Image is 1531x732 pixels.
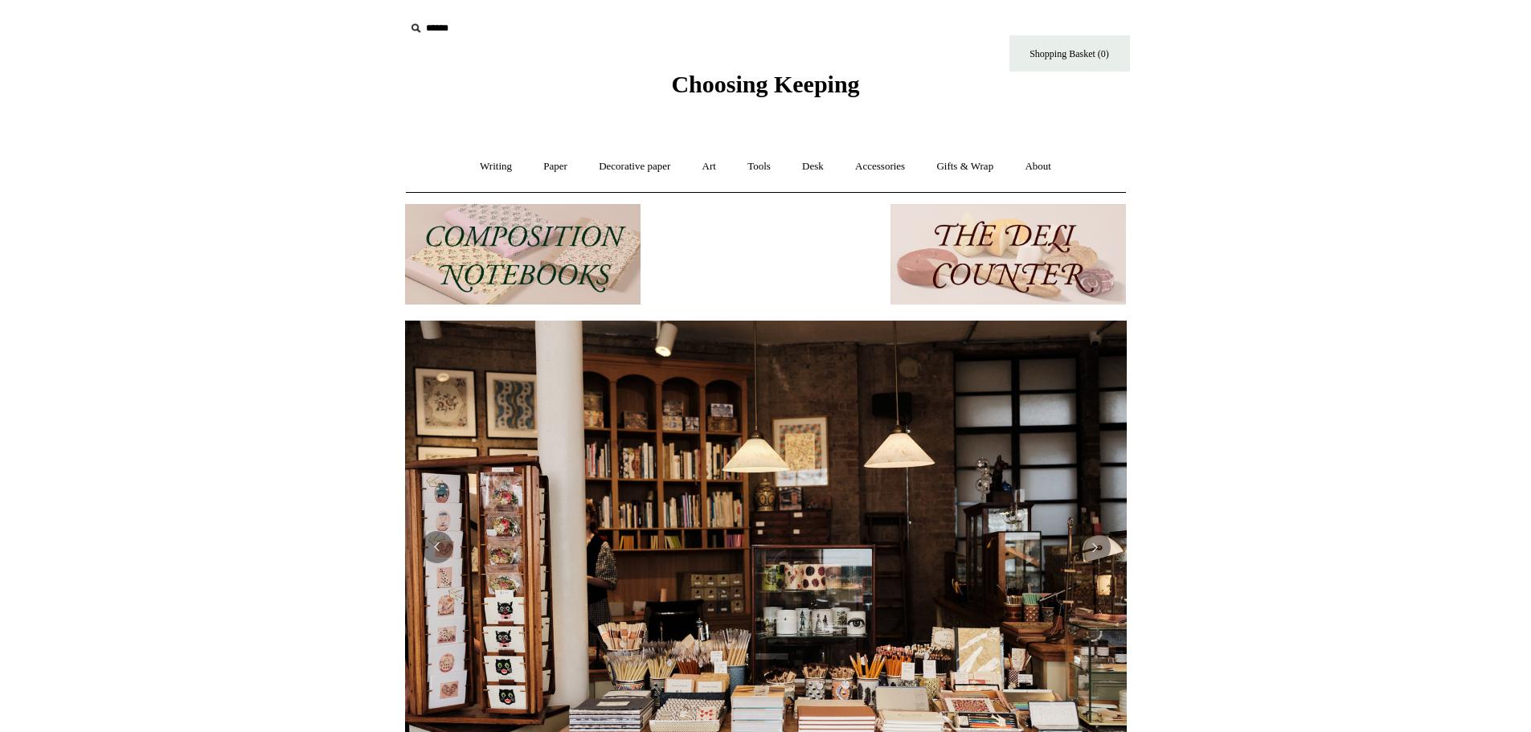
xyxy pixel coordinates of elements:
button: Previous [421,531,453,563]
a: Desk [788,145,838,188]
button: Next [1079,531,1111,563]
a: Shopping Basket (0) [1009,35,1130,72]
a: Art [688,145,731,188]
a: Tools [733,145,785,188]
a: Gifts & Wrap [922,145,1008,188]
a: Paper [529,145,582,188]
img: New.jpg__PID:f73bdf93-380a-4a35-bcfe-7823039498e1 [648,204,883,305]
span: Choosing Keeping [671,71,859,97]
a: Writing [465,145,526,188]
a: Accessories [841,145,919,188]
a: Choosing Keeping [671,84,859,95]
a: About [1010,145,1066,188]
img: The Deli Counter [890,204,1126,305]
a: Decorative paper [584,145,685,188]
img: 202302 Composition ledgers.jpg__PID:69722ee6-fa44-49dd-a067-31375e5d54ec [405,204,641,305]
